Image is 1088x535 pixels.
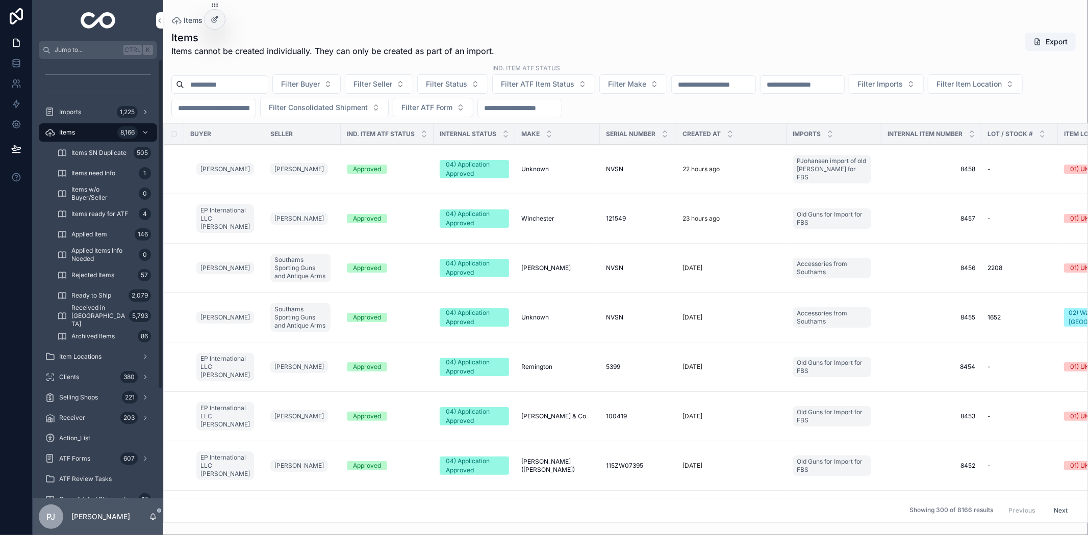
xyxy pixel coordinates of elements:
span: Filter ATF Item Status [501,79,574,89]
span: [PERSON_NAME] [200,264,250,272]
a: 100419 [606,412,670,420]
a: [PERSON_NAME] [270,408,335,424]
a: Old Guns for Import for FBS [793,404,875,429]
a: 8458 [888,165,975,173]
span: Items w/o Buyer/Seller [71,185,135,202]
span: Filter Status [426,79,467,89]
span: Received in [GEOGRAPHIC_DATA] [71,304,125,328]
button: Select Button [345,74,413,94]
span: 8457 [888,215,975,223]
span: EP International LLC [PERSON_NAME] [200,355,250,379]
span: Imports [793,130,821,138]
a: [PERSON_NAME] [521,264,594,272]
a: 04) Application Approved [440,457,509,475]
span: Seller [270,130,293,138]
span: Serial Number [606,130,655,138]
span: Old Guns for Import for FBS [797,408,867,424]
a: 04) Application Approved [440,160,509,178]
span: 5399 [606,363,620,371]
a: Winchester [521,215,594,223]
div: 04) Application Approved [446,308,503,327]
div: 221 [122,391,138,404]
p: [DATE] [682,264,702,272]
span: 2208 [988,264,1002,272]
a: [DATE] [682,363,780,371]
span: Items [184,15,203,25]
span: Ind. Item ATF Status [347,130,415,138]
a: Accessories from Southams [793,258,871,278]
span: 8456 [888,264,975,272]
span: Unknown [521,313,549,322]
a: Consolidated Shipments17 [39,490,157,509]
a: [DATE] [682,462,780,470]
button: Select Button [928,74,1023,94]
a: - [988,363,1052,371]
a: Old Guns for Import for FBS [793,357,871,377]
div: Approved [353,214,381,223]
a: [PERSON_NAME] [196,260,258,276]
a: - [988,462,1052,470]
span: Items need Info [71,169,115,177]
a: PJohansen import of old [PERSON_NAME] for FBS [793,153,875,185]
a: Applied Items Info Needed0 [51,246,157,264]
span: Internal Status [440,130,496,138]
a: 8452 [888,462,975,470]
a: EP International LLC [PERSON_NAME] [196,451,254,480]
button: Select Button [272,74,341,94]
a: - [988,165,1052,173]
span: EP International LLC [PERSON_NAME] [200,453,250,478]
span: Ctrl [123,45,142,55]
a: 1652 [988,313,1052,322]
span: Consolidated Shipments [59,495,129,503]
span: Applied Items Info Needed [71,247,135,263]
a: Rejected Items57 [51,266,157,284]
span: [PERSON_NAME] [274,462,324,470]
div: 0 [139,188,151,200]
p: [DATE] [682,363,702,371]
span: EP International LLC [PERSON_NAME] [200,206,250,231]
div: 0 [139,249,151,261]
a: Items8,166 [39,123,157,142]
a: Old Guns for Import for FBS [793,206,875,231]
div: 203 [120,412,138,424]
a: [PERSON_NAME] [270,410,328,422]
span: 100419 [606,412,627,420]
a: Accessories from Southams [793,256,875,280]
a: 8453 [888,412,975,420]
div: 17 [139,493,151,505]
span: - [988,412,991,420]
a: Old Guns for Import for FBS [793,406,871,426]
a: [PERSON_NAME] [270,210,335,227]
a: Approved [347,461,427,470]
div: 04) Application Approved [446,160,503,178]
a: Approved [347,263,427,273]
span: - [988,462,991,470]
span: Imports [59,108,81,116]
a: PJohansen import of old [PERSON_NAME] for FBS [793,155,871,183]
a: [PERSON_NAME] [196,262,254,274]
span: Make [521,130,540,138]
a: - [988,215,1052,223]
span: Items SN Duplicate [71,149,126,157]
a: ATF Review Tasks [39,470,157,488]
a: Southams Sporting Guns and Antique Arms [270,303,331,332]
span: Items cannot be created individually. They can only be created as part of an import. [171,45,494,57]
a: ATF Forms607 [39,449,157,468]
button: Select Button [417,74,488,94]
a: 04) Application Approved [440,308,509,327]
div: scrollable content [33,59,163,498]
a: EP International LLC [PERSON_NAME] [196,449,258,482]
div: 2,079 [129,289,151,302]
a: NVSN [606,264,670,272]
span: Receiver [59,414,85,422]
span: EP International LLC [PERSON_NAME] [200,404,250,429]
span: - [988,215,991,223]
a: Ready to Ship2,079 [51,286,157,305]
span: Action_List [59,434,90,442]
a: Southams Sporting Guns and Antique Arms [270,254,331,282]
button: Select Button [599,74,667,94]
span: Clients [59,373,79,381]
span: [PERSON_NAME] [274,215,324,223]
